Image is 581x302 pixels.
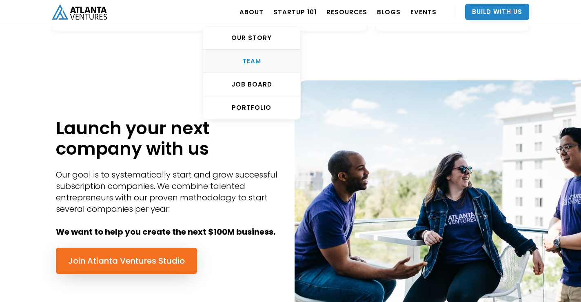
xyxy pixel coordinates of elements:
[465,4,529,20] a: Build With Us
[56,248,197,274] a: Join Atlanta Ventures Studio
[203,104,300,112] div: PORTFOLIO
[203,57,300,65] div: TEAM
[239,0,264,23] a: ABOUT
[203,80,300,89] div: Job Board
[56,169,282,238] div: Our goal is to systematically start and grow successful subscription companies. We combine talent...
[203,96,300,119] a: PORTFOLIO
[203,73,300,96] a: Job Board
[56,226,275,238] strong: We want to help you create the next $100M business.
[377,0,401,23] a: BLOGS
[203,34,300,42] div: OUR STORY
[326,0,367,23] a: RESOURCES
[273,0,317,23] a: Startup 101
[410,0,437,23] a: EVENTS
[203,50,300,73] a: TEAM
[203,27,300,50] a: OUR STORY
[56,118,282,159] h1: Launch your next company with us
